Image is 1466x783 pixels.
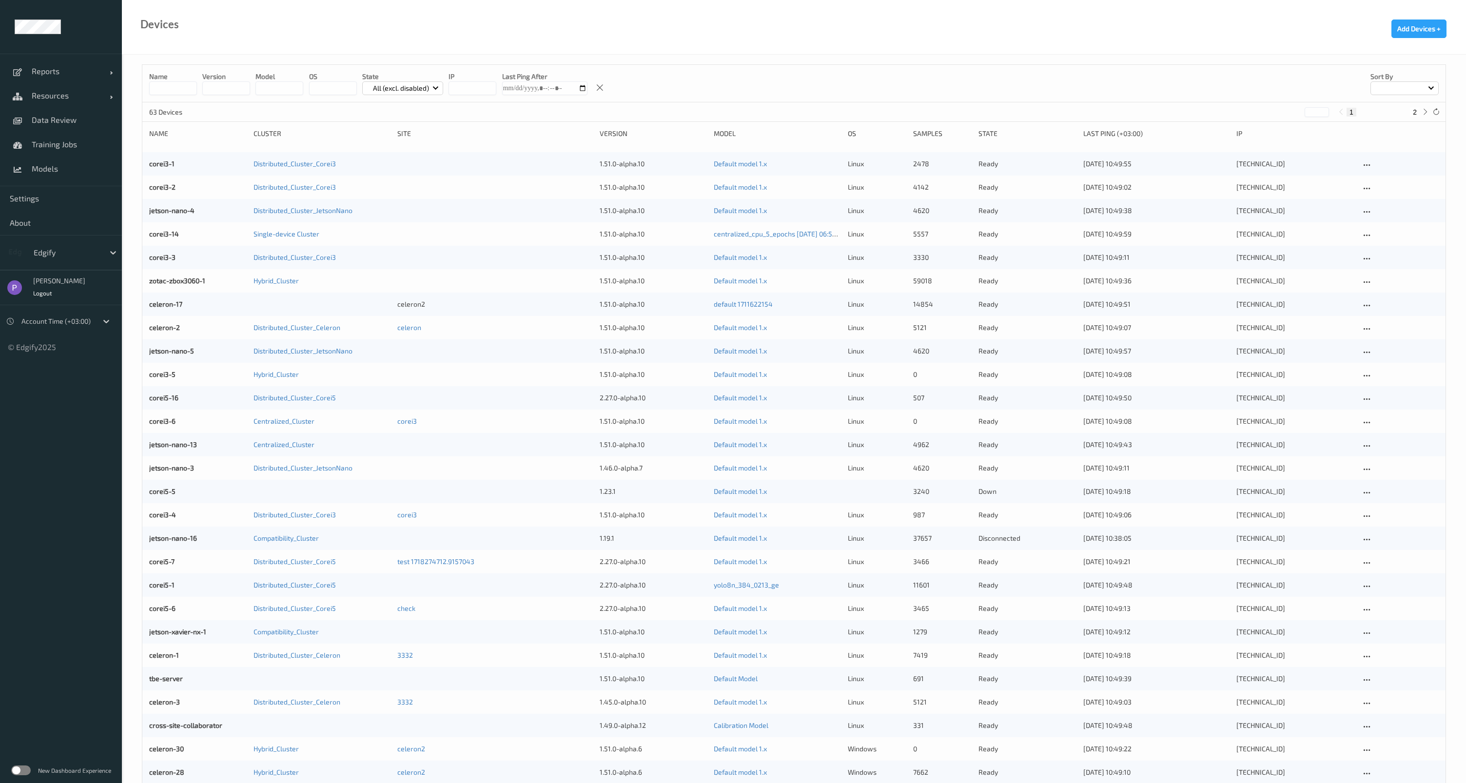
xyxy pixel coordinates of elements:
div: 37657 [913,533,972,543]
div: [TECHNICAL_ID] [1236,721,1353,730]
div: 1.51.0-alpha.10 [600,276,707,286]
a: corei5-5 [149,487,176,495]
div: 4620 [913,463,972,473]
p: ready [978,721,1076,730]
div: ip [1236,129,1353,138]
p: linux [848,299,906,309]
a: celeron-30 [149,744,184,753]
a: celeron [397,323,421,332]
a: zotac-zbox3060-1 [149,276,205,285]
div: Site [397,129,593,138]
a: Default model 1.x [714,768,767,776]
div: version [600,129,707,138]
p: Name [149,72,197,81]
a: Distributed_Cluster_Corei5 [254,604,336,612]
a: Default model 1.x [714,487,767,495]
a: corei3-14 [149,230,179,238]
div: [DATE] 10:49:12 [1083,627,1230,637]
p: model [255,72,303,81]
div: [TECHNICAL_ID] [1236,604,1353,613]
div: 987 [913,510,972,520]
div: [DATE] 10:49:38 [1083,206,1230,215]
p: linux [848,159,906,169]
a: Default model 1.x [714,417,767,425]
a: Hybrid_Cluster [254,768,299,776]
div: 1.51.0-alpha.10 [600,253,707,262]
div: 1.51.0-alpha.10 [600,650,707,660]
div: [TECHNICAL_ID] [1236,229,1353,239]
p: linux [848,346,906,356]
p: linux [848,557,906,567]
div: [DATE] 10:49:57 [1083,346,1230,356]
p: linux [848,533,906,543]
a: celeron-17 [149,300,182,308]
a: Hybrid_Cluster [254,370,299,378]
div: 1.51.0-alpha.10 [600,440,707,450]
p: ready [978,346,1076,356]
p: linux [848,370,906,379]
div: 3330 [913,253,972,262]
a: Distributed_Cluster_JetsonNano [254,206,352,215]
a: celeron-2 [149,323,180,332]
p: State [362,72,444,81]
div: [DATE] 10:49:08 [1083,416,1230,426]
p: linux [848,604,906,613]
a: jetson-nano-13 [149,440,197,449]
a: Default model 1.x [714,651,767,659]
a: Distributed_Cluster_Corei3 [254,510,336,519]
p: ready [978,253,1076,262]
button: 2 [1410,108,1420,117]
button: Add Devices + [1391,20,1446,38]
div: 4620 [913,206,972,215]
div: [DATE] 10:49:08 [1083,370,1230,379]
div: 11601 [913,580,972,590]
div: [TECHNICAL_ID] [1236,206,1353,215]
a: celeron2 [397,768,425,776]
a: corei3 [397,510,417,519]
p: linux [848,182,906,192]
div: [DATE] 10:49:59 [1083,229,1230,239]
div: [TECHNICAL_ID] [1236,440,1353,450]
p: linux [848,463,906,473]
a: Distributed_Cluster_Corei3 [254,183,336,191]
p: ready [978,276,1076,286]
div: 1.51.0-alpha.10 [600,299,707,309]
p: version [202,72,250,81]
div: 1.51.0-alpha.6 [600,767,707,777]
a: jetson-nano-16 [149,534,197,542]
div: [TECHNICAL_ID] [1236,276,1353,286]
div: [DATE] 10:49:03 [1083,697,1230,707]
div: 4620 [913,346,972,356]
a: corei5-1 [149,581,175,589]
a: centralized_cpu_5_epochs [DATE] 06:59 [DATE] 03:59 Auto Save [714,230,910,238]
p: ready [978,416,1076,426]
div: 0 [913,370,972,379]
a: cross-site-collaborator [149,721,222,729]
a: Default model 1.x [714,440,767,449]
a: Default model 1.x [714,183,767,191]
div: 7419 [913,650,972,660]
div: [TECHNICAL_ID] [1236,533,1353,543]
p: ready [978,463,1076,473]
div: 1.45.0-alpha.10 [600,697,707,707]
p: IP [449,72,496,81]
a: celeron-28 [149,768,184,776]
a: Distributed_Cluster_Corei5 [254,581,336,589]
div: [TECHNICAL_ID] [1236,767,1353,777]
div: Model [714,129,841,138]
a: corei3-1 [149,159,175,168]
p: linux [848,276,906,286]
div: [DATE] 10:49:22 [1083,744,1230,754]
div: [DATE] 10:49:50 [1083,393,1230,403]
div: [DATE] 10:49:10 [1083,767,1230,777]
p: linux [848,580,906,590]
p: linux [848,416,906,426]
a: corei3 [397,417,417,425]
p: windows [848,744,906,754]
div: 1.51.0-alpha.10 [600,370,707,379]
a: Default model 1.x [714,744,767,753]
a: Distributed_Cluster_Corei5 [254,393,336,402]
p: ready [978,580,1076,590]
div: 4142 [913,182,972,192]
p: ready [978,440,1076,450]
